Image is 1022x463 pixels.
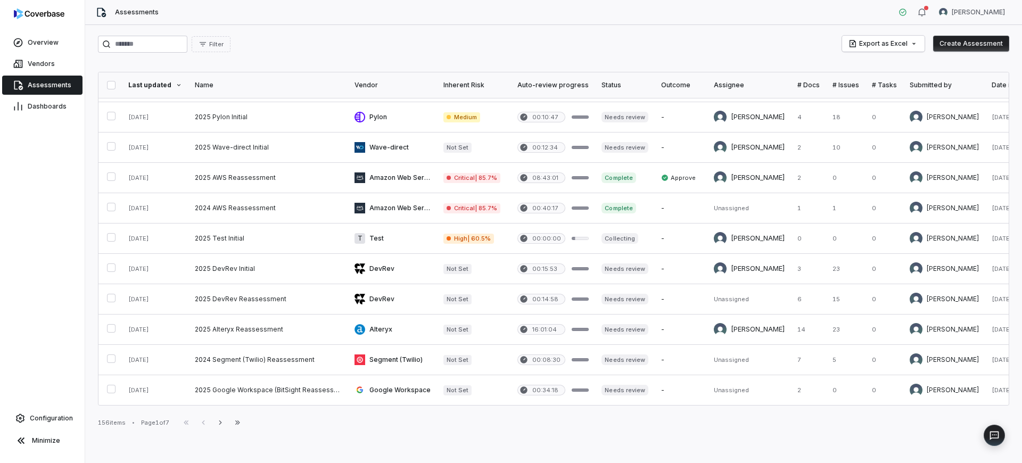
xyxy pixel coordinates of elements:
[655,375,707,406] td: -
[910,141,922,154] img: Hammed Bakare avatar
[28,81,71,89] span: Assessments
[939,8,947,16] img: Hammed Bakare avatar
[910,111,922,123] img: Daniel Aranibar avatar
[910,323,922,336] img: Hammed Bakare avatar
[910,262,922,275] img: Daniel Aranibar avatar
[910,293,922,305] img: Daniel Aranibar avatar
[833,81,859,89] div: # Issues
[132,419,135,426] div: •
[655,315,707,345] td: -
[192,36,230,52] button: Filter
[714,141,727,154] img: Hammed Bakare avatar
[115,8,159,16] span: Assessments
[655,102,707,133] td: -
[128,81,182,89] div: Last updated
[2,33,83,52] a: Overview
[661,81,701,89] div: Outcome
[714,323,727,336] img: Hammed Bakare avatar
[28,38,59,47] span: Overview
[910,353,922,366] img: Hammed Bakare avatar
[195,81,342,89] div: Name
[933,36,1009,52] button: Create Assessment
[4,430,80,451] button: Minimize
[797,81,820,89] div: # Docs
[933,4,1011,20] button: Hammed Bakare avatar[PERSON_NAME]
[910,202,922,214] img: Daniel Aranibar avatar
[910,171,922,184] img: Hammed Bakare avatar
[842,36,925,52] button: Export as Excel
[2,76,83,95] a: Assessments
[714,81,785,89] div: Assignee
[601,81,648,89] div: Status
[517,81,589,89] div: Auto-review progress
[872,81,897,89] div: # Tasks
[910,232,922,245] img: Daniel Aranibar avatar
[655,345,707,375] td: -
[714,111,727,123] img: Daniel Aranibar avatar
[714,232,727,245] img: Daniel Aranibar avatar
[443,81,505,89] div: Inherent Risk
[30,414,73,423] span: Configuration
[98,419,126,427] div: 156 items
[4,409,80,428] a: Configuration
[209,40,224,48] span: Filter
[952,8,1005,16] span: [PERSON_NAME]
[28,60,55,68] span: Vendors
[28,102,67,111] span: Dashboards
[655,133,707,163] td: -
[655,254,707,284] td: -
[2,97,83,116] a: Dashboards
[714,262,727,275] img: Daniel Aranibar avatar
[355,81,431,89] div: Vendor
[910,81,979,89] div: Submitted by
[714,171,727,184] img: Hammed Bakare avatar
[32,436,60,445] span: Minimize
[2,54,83,73] a: Vendors
[14,9,64,19] img: logo-D7KZi-bG.svg
[910,384,922,396] img: Hammed Bakare avatar
[141,419,169,427] div: Page 1 of 7
[655,193,707,224] td: -
[655,224,707,254] td: -
[655,284,707,315] td: -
